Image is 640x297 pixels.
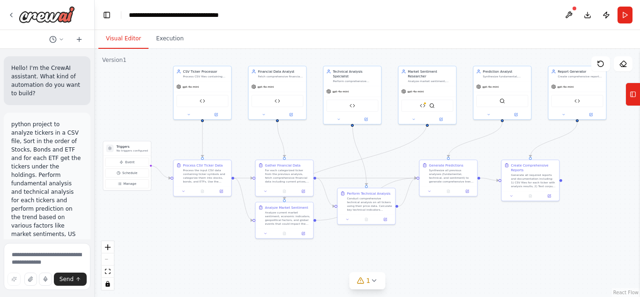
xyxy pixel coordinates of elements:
div: Report GeneratorCreate comprehensive reports including CSV files for each ticker, text corpus fil... [548,66,607,120]
button: fit view [102,266,114,278]
g: Edge from 7d04b0cc-afa3-4f64-9e68-b36032d70f4d to 65c05be9-e5c6-4176-9b38-1017cd18e924 [316,176,417,181]
button: Improve this prompt [7,273,21,286]
span: 1 [366,276,371,285]
div: TriggersNo triggers configuredEventScheduleManage [103,141,151,190]
div: Generate PredictionsSynthesize all previous analyses (fundamental, technical, and sentiment) to g... [419,160,478,197]
nav: breadcrumb [129,10,219,20]
button: Event [105,158,149,167]
div: Technical Analysis SpecialistPerform comprehensive technical analysis on all tickers including mo... [323,66,382,124]
p: No triggers configured [117,149,148,152]
button: Send [54,273,87,286]
button: Start a new chat [72,34,87,45]
span: Event [125,160,134,165]
span: Send [60,275,74,283]
div: CSV Ticker ProcessorProcess CSV files containing ticker symbols and categorize them into stocks, ... [173,66,232,120]
div: Market Sentiment ResearcherAnalyze market sentiment, economic indicators, geopolitical factors, a... [398,66,457,124]
div: Version 1 [102,56,127,64]
div: React Flow controls [102,241,114,290]
button: Execution [149,29,191,49]
g: Edge from b47762af-7739-49e3-affa-ee2f39fcb036 to 73e0ed26-1054-456f-9c2c-fd5eadb5e805 [200,122,205,157]
button: Switch to previous chat [45,34,68,45]
div: Prediction AnalystSynthesize fundamental, technical, and sentiment analysis to generate comprehen... [473,66,532,120]
a: React Flow attribution [613,290,639,295]
h3: Triggers [117,144,148,149]
div: Financial Data AnalystFetch comprehensive financial data including current prices, volume, fundam... [248,66,307,120]
button: Visual Editor [98,29,149,49]
button: Schedule [105,168,149,177]
p: Hello! I'm the CrewAI assistant. What kind of automation do you want to build? [11,64,83,98]
div: Analyze Market SentimentAnalyze current market sentiment, economic indicators, geopolitical facto... [255,202,314,239]
div: Perform Technical AnalysisConduct comprehensive technical analysis on all tickers using their pri... [337,188,396,225]
div: Create Comprehensive ReportsGenerate all required reports and documentation including: 1) CSV fil... [501,160,560,201]
button: Hide left sidebar [100,8,113,22]
img: Logo [19,6,75,23]
div: Process CSV Ticker DataProcess the input CSV data containing ticker symbols and categorize them i... [173,160,232,197]
span: Manage [123,182,136,186]
div: Gather Financial DataFor each categorized ticker from the previous analysis, fetch comprehensive ... [255,160,314,197]
span: Schedule [122,171,137,175]
button: Manage [105,179,149,188]
button: Click to speak your automation idea [39,273,52,286]
button: toggle interactivity [102,278,114,290]
button: 1 [350,272,386,289]
button: Upload files [24,273,37,286]
button: zoom in [102,241,114,253]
